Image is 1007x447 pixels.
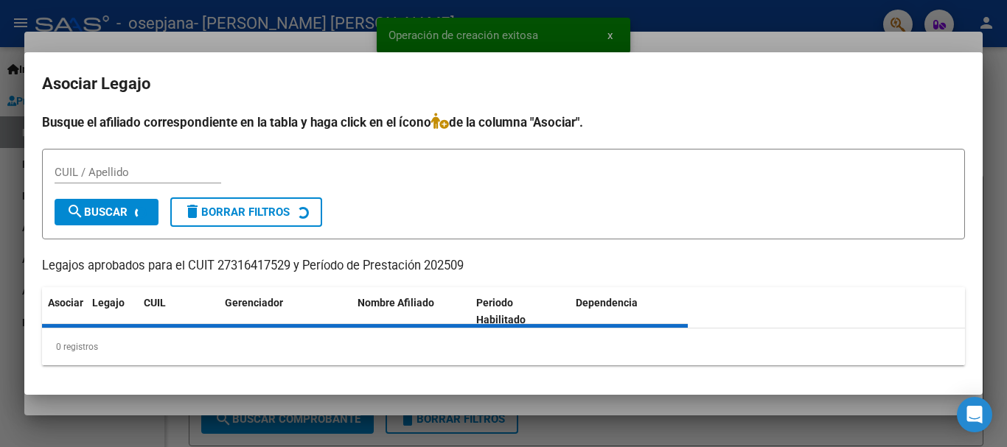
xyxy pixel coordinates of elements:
datatable-header-cell: Gerenciador [219,287,352,336]
p: Legajos aprobados para el CUIT 27316417529 y Período de Prestación 202509 [42,257,965,275]
h2: Asociar Legajo [42,70,965,98]
datatable-header-cell: Legajo [86,287,138,336]
datatable-header-cell: Dependencia [570,287,689,336]
span: Dependencia [576,297,638,309]
div: 0 registros [42,328,965,365]
span: Borrar Filtros [184,205,290,219]
datatable-header-cell: Nombre Afiliado [352,287,470,336]
span: Buscar [66,205,128,219]
mat-icon: search [66,203,84,220]
datatable-header-cell: Periodo Habilitado [470,287,570,336]
span: Legajo [92,297,125,309]
datatable-header-cell: CUIL [138,287,219,336]
button: Buscar [55,199,158,225]
span: Asociar [48,297,83,309]
datatable-header-cell: Asociar [42,287,86,336]
mat-icon: delete [184,203,201,220]
span: Periodo Habilitado [476,297,526,325]
span: CUIL [144,297,166,309]
span: Gerenciador [225,297,283,309]
h4: Busque el afiliado correspondiente en la tabla y haga click en el ícono de la columna "Asociar". [42,113,965,132]
button: Borrar Filtros [170,197,322,227]
span: Nombre Afiliado [358,297,434,309]
div: Open Intercom Messenger [957,397,992,432]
